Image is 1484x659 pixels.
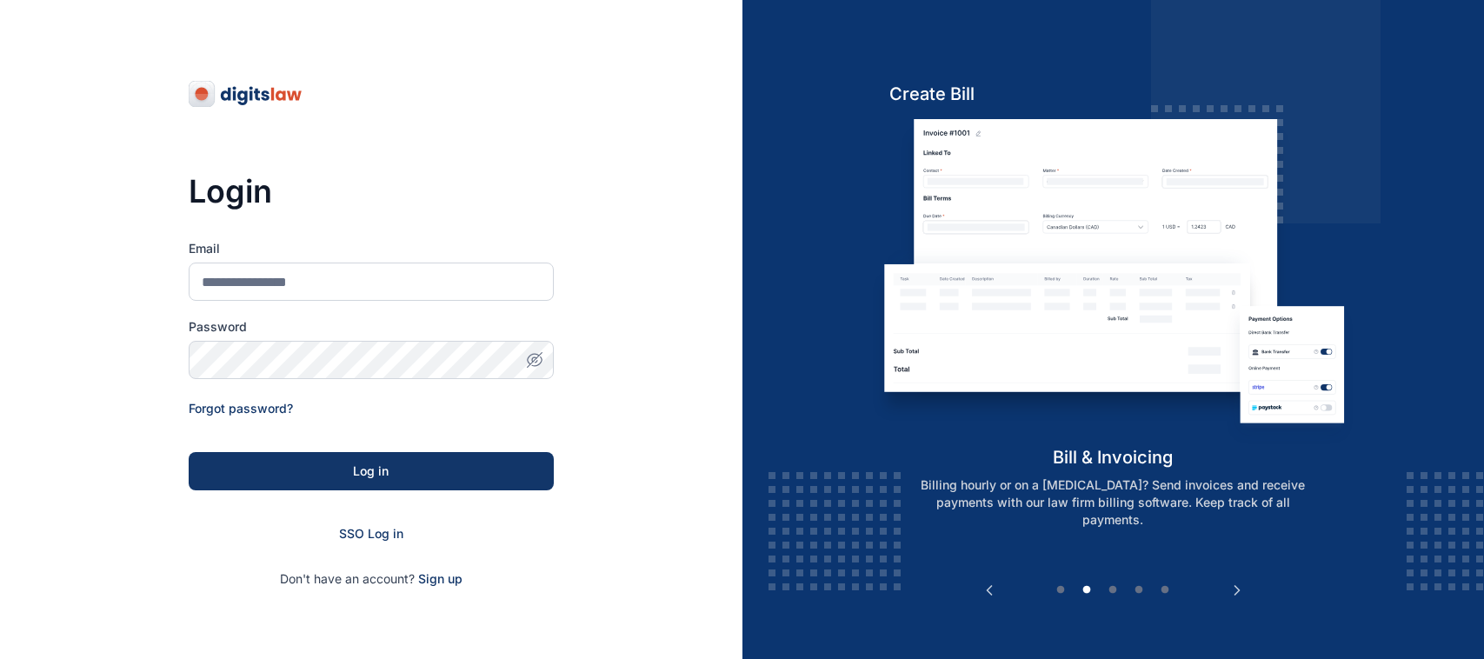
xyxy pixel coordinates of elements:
[216,463,526,480] div: Log in
[890,476,1335,529] p: Billing hourly or on a [MEDICAL_DATA]? Send invoices and receive payments with our law firm billi...
[1078,582,1095,599] button: 2
[189,240,554,257] label: Email
[189,80,303,108] img: digitslaw-logo
[1130,582,1148,599] button: 4
[418,570,463,588] span: Sign up
[339,526,403,541] a: SSO Log in
[189,318,554,336] label: Password
[1104,582,1121,599] button: 3
[1052,582,1069,599] button: 1
[1228,582,1246,599] button: Next
[189,452,554,490] button: Log in
[1156,582,1174,599] button: 5
[872,445,1354,469] h5: bill & invoicing
[189,174,554,209] h3: Login
[981,582,998,599] button: Previous
[872,82,1354,106] h5: Create Bill
[189,570,554,588] p: Don't have an account?
[189,401,293,416] a: Forgot password?
[872,119,1354,445] img: bill-and-invoicin
[418,571,463,586] a: Sign up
